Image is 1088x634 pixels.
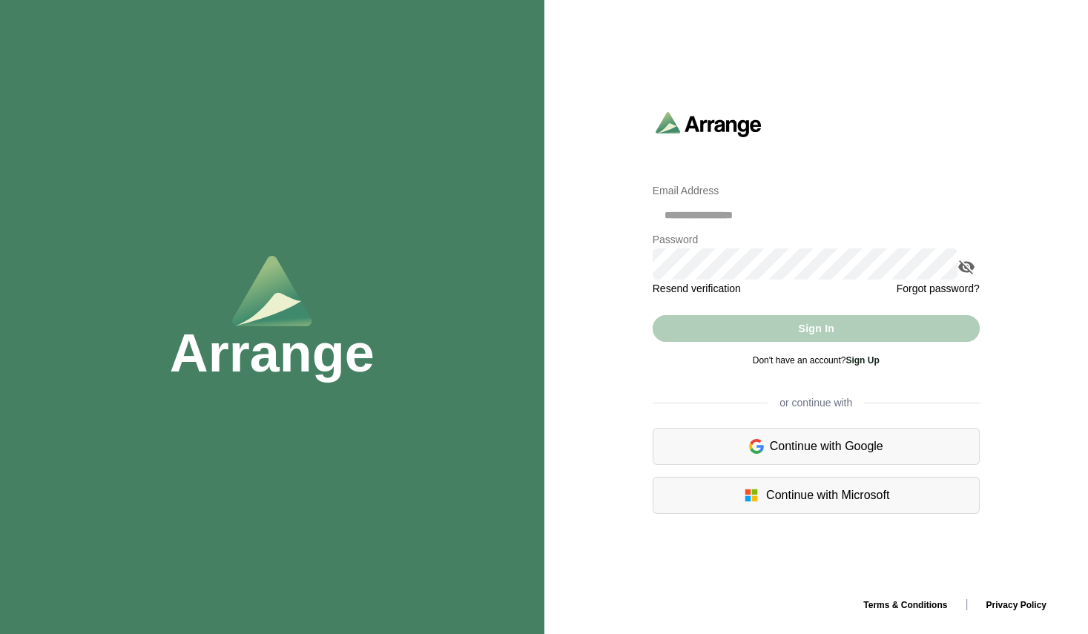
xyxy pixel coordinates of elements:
[656,111,762,137] img: arrangeai-name-small-logo.4d2b8aee.svg
[653,428,980,465] div: Continue with Google
[653,477,980,514] div: Continue with Microsoft
[170,326,375,380] h1: Arrange
[957,258,975,276] i: appended action
[653,182,980,199] p: Email Address
[749,437,764,455] img: google-logo.6d399ca0.svg
[897,280,980,297] a: Forgot password?
[768,395,864,410] span: or continue with
[653,231,980,248] p: Password
[742,486,760,504] img: microsoft-logo.7cf64d5f.svg
[753,355,880,366] span: Don't have an account?
[975,600,1058,610] a: Privacy Policy
[965,598,968,610] span: |
[653,283,741,294] a: Resend verification
[851,600,959,610] a: Terms & Conditions
[845,355,879,366] a: Sign Up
